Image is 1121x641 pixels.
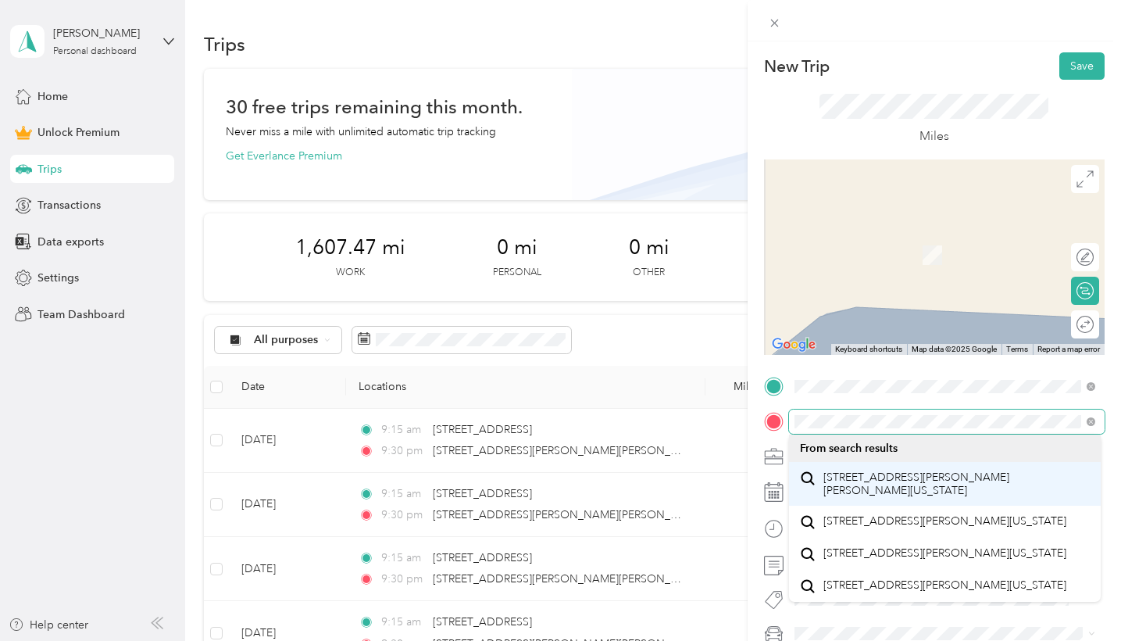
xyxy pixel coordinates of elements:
p: Miles [919,127,949,146]
span: [STREET_ADDRESS][PERSON_NAME][US_STATE] [823,546,1066,560]
span: [STREET_ADDRESS][PERSON_NAME][PERSON_NAME][US_STATE] [823,471,1090,498]
button: Save [1059,52,1105,80]
span: [STREET_ADDRESS][PERSON_NAME][US_STATE] [823,514,1066,528]
p: New Trip [764,56,830,77]
a: Report a map error [1037,345,1100,353]
a: Terms (opens in new tab) [1006,345,1028,353]
img: Google [768,335,819,355]
button: Keyboard shortcuts [835,344,902,355]
a: Open this area in Google Maps (opens a new window) [768,335,819,355]
span: From search results [800,442,898,455]
span: [STREET_ADDRESS][PERSON_NAME][US_STATE] [823,578,1066,593]
span: Map data ©2025 Google [912,345,997,353]
iframe: Everlance-gr Chat Button Frame [1034,553,1121,641]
